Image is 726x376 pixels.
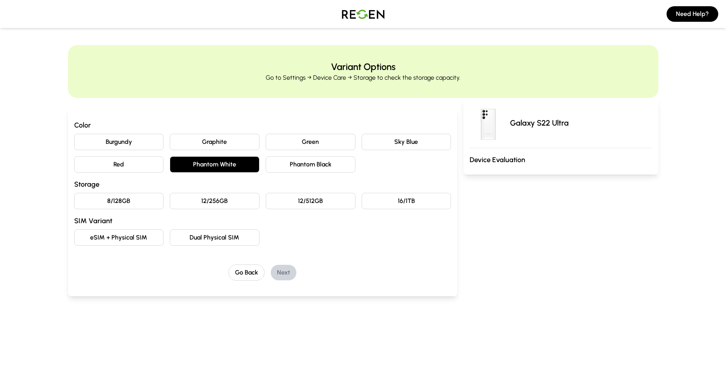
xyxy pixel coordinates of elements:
button: Burgundy [74,134,164,150]
p: Galaxy S22 Ultra [510,117,569,128]
h2: Variant Options [331,61,395,73]
button: Next [271,265,296,280]
button: eSIM + Physical SIM [74,229,164,246]
h3: Device Evaluation [470,154,652,165]
button: Need Help? [667,6,718,22]
button: Red [74,156,164,173]
h3: Color [74,120,451,131]
p: Go to Settings → Device Care → Storage to check the storage capacity. [266,73,460,82]
h3: SIM Variant [74,215,451,226]
button: Green [266,134,355,150]
button: 16/1TB [362,193,451,209]
button: Sky Blue [362,134,451,150]
button: Graphite [170,134,259,150]
button: 12/256GB [170,193,259,209]
button: Phantom Black [266,156,355,173]
button: Go Back [228,264,265,281]
h3: Storage [74,179,451,190]
button: Phantom White [170,156,259,173]
img: Galaxy S22 Ultra [470,104,507,142]
button: Dual Physical SIM [170,229,259,246]
img: Logo [336,3,390,25]
button: 12/512GB [266,193,355,209]
button: 8/128GB [74,193,164,209]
